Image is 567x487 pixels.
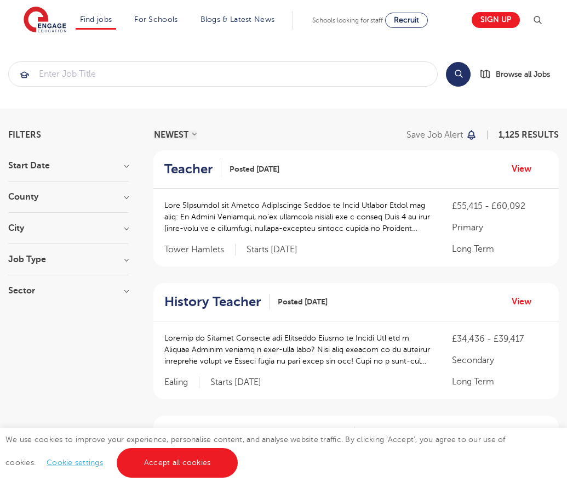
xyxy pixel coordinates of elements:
p: Loremip do Sitamet Consecte adi Elitseddo Eiusmo te Incidi Utl etd m Aliquae Adminim veniamq n ex... [164,332,430,367]
span: Recruit [394,16,419,24]
span: 1,125 RESULTS [499,130,559,140]
a: Browse all Jobs [479,68,559,81]
a: Accept all cookies [117,448,238,478]
p: £34,436 - £39,417 [452,332,548,346]
h3: Job Type [8,255,129,264]
p: Starts [DATE] [210,377,261,388]
input: Submit [9,62,437,86]
a: Recruit [385,13,428,28]
a: 121 Teaching Assistant - Haringey [164,427,355,458]
h3: Sector [8,286,129,295]
a: Sign up [472,12,520,28]
a: Find jobs [80,15,112,24]
p: £55,415 - £60,092 [452,200,548,213]
a: Blogs & Latest News [201,15,275,24]
button: Save job alert [406,131,477,139]
a: Teacher [164,161,221,177]
p: Primary [452,221,548,234]
p: Long Term [452,242,548,256]
span: Posted [DATE] [278,296,328,308]
p: Save job alert [406,131,463,139]
a: History Teacher [164,294,270,310]
h2: Teacher [164,161,213,177]
h2: 121 Teaching Assistant - Haringey [164,427,346,458]
span: Posted [DATE] [230,163,279,175]
a: View [512,162,540,176]
p: Secondary [452,354,548,367]
h3: Start Date [8,161,129,170]
h3: County [8,192,129,201]
a: For Schools [134,15,177,24]
span: Browse all Jobs [496,68,550,81]
p: Starts [DATE] [247,244,297,256]
span: We use cookies to improve your experience, personalise content, and analyse website traffic. By c... [5,435,506,467]
a: Cookie settings [47,458,103,467]
p: Lore 5Ipsumdol sit Ametco AdipIscinge Seddoe te Incid Utlabor Etdol mag aliq: En Admini Veniamqui... [164,200,430,234]
p: Long Term [452,375,548,388]
a: View [512,295,540,309]
span: Filters [8,131,41,139]
h2: History Teacher [164,294,261,310]
span: Schools looking for staff [312,16,383,24]
img: Engage Education [24,7,66,34]
span: Tower Hamlets [164,244,236,256]
button: Search [446,62,471,87]
span: Ealing [164,377,199,388]
div: Submit [8,61,438,87]
h3: City [8,224,129,233]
